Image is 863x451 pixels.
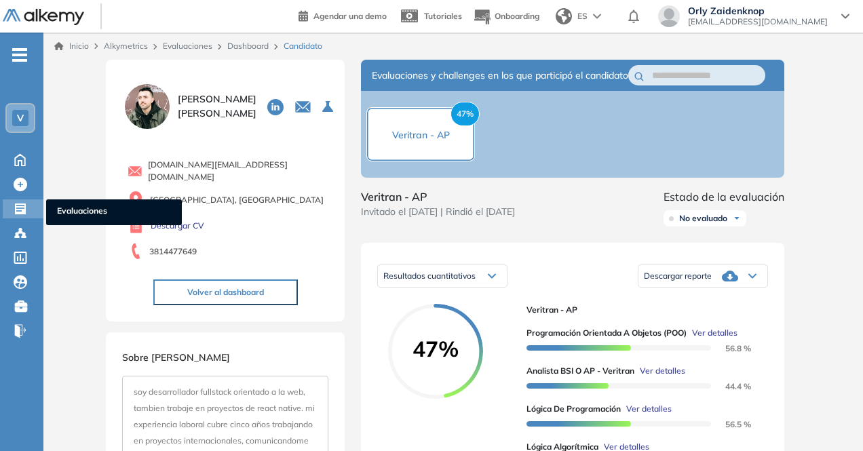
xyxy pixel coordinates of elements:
[495,11,539,21] span: Onboarding
[733,214,741,222] img: Ícono de flecha
[361,189,515,205] span: Veritran - AP
[644,271,712,281] span: Descargar reporte
[163,41,212,51] a: Evaluaciones
[634,365,685,377] button: Ver detalles
[593,14,601,19] img: arrow
[383,271,476,281] span: Resultados cuantitativos
[795,386,863,451] div: Widget de chat
[473,2,539,31] button: Onboarding
[12,54,27,56] i: -
[526,304,757,316] span: Veritran - AP
[284,40,322,52] span: Candidato
[450,102,480,126] span: 47%
[151,220,204,232] a: Descargar CV
[688,5,828,16] span: Orly Zaidenknop
[153,279,298,305] button: Volver al dashboard
[526,403,621,415] span: Lógica de Programación
[122,81,172,132] img: PROFILE_MENU_LOGO_USER
[54,40,89,52] a: Inicio
[526,365,634,377] span: Analista BSI o AP - Veritran
[640,365,685,377] span: Ver detalles
[679,213,727,224] span: No evaluado
[178,92,256,121] span: [PERSON_NAME] [PERSON_NAME]
[424,11,462,21] span: Tutoriales
[313,11,387,21] span: Agendar una demo
[709,381,751,391] span: 44.4 %
[626,403,672,415] span: Ver detalles
[687,327,737,339] button: Ver detalles
[148,159,328,183] span: [DOMAIN_NAME][EMAIL_ADDRESS][DOMAIN_NAME]
[122,351,230,364] span: Sobre [PERSON_NAME]
[621,403,672,415] button: Ver detalles
[392,129,450,141] span: Veritran - AP
[664,189,784,205] span: Estado de la evaluación
[526,327,687,339] span: Programación Orientada a Objetos (POO)
[688,16,828,27] span: [EMAIL_ADDRESS][DOMAIN_NAME]
[227,41,269,51] a: Dashboard
[150,194,324,206] span: [GEOGRAPHIC_DATA], [GEOGRAPHIC_DATA]
[556,8,572,24] img: world
[57,205,171,220] span: Evaluaciones
[299,7,387,23] a: Agendar una demo
[361,205,515,219] span: Invitado el [DATE] | Rindió el [DATE]
[388,338,483,359] span: 47%
[709,343,751,353] span: 56.8 %
[709,419,751,429] span: 56.5 %
[17,113,24,123] span: V
[372,68,628,83] span: Evaluaciones y challenges en los que participó el candidato
[577,10,588,22] span: ES
[104,41,148,51] span: Alkymetrics
[795,386,863,451] iframe: Chat Widget
[149,246,197,258] span: 3814477649
[692,327,737,339] span: Ver detalles
[3,9,84,26] img: Logo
